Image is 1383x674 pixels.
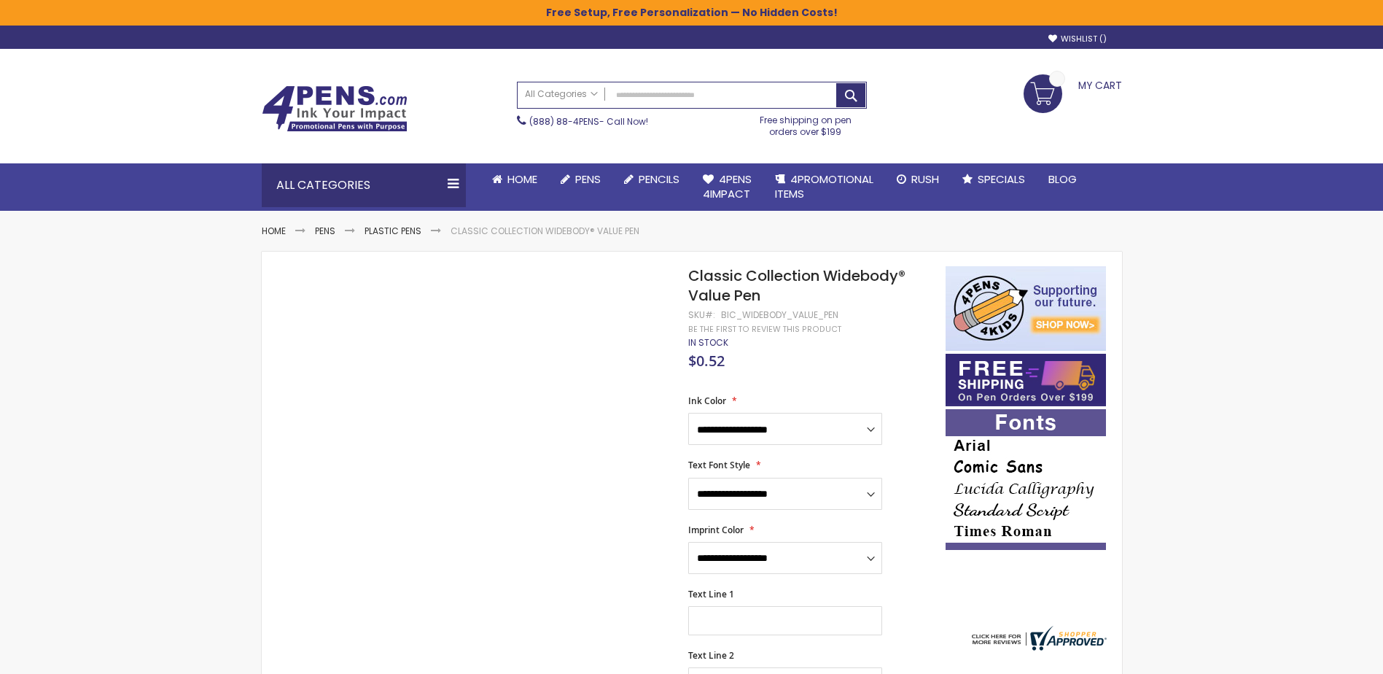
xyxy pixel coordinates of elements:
[951,163,1037,195] a: Specials
[744,109,867,138] div: Free shipping on pen orders over $199
[968,641,1107,654] a: 4pens.com certificate URL
[968,626,1107,651] img: 4pens.com widget logo
[518,82,605,106] a: All Categories
[721,309,838,321] div: bic_widebody_value_pen
[688,336,728,349] span: In stock
[688,649,734,662] span: Text Line 2
[688,324,841,335] a: Be the first to review this product
[549,163,612,195] a: Pens
[688,309,715,321] strong: SKU
[688,524,744,536] span: Imprint Color
[691,163,763,211] a: 4Pens4impact
[688,266,905,306] span: Classic Collection Widebody® Value Pen
[688,459,750,471] span: Text Font Style
[688,588,734,600] span: Text Line 1
[1048,34,1107,44] a: Wishlist
[262,163,466,207] div: All Categories
[612,163,691,195] a: Pencils
[688,351,725,371] span: $0.52
[946,409,1106,550] img: font-personalization-examples
[763,163,885,211] a: 4PROMOTIONALITEMS
[480,163,549,195] a: Home
[1048,171,1077,187] span: Blog
[1037,163,1088,195] a: Blog
[775,171,873,201] span: 4PROMOTIONAL ITEMS
[946,266,1106,351] img: 4pens 4 kids
[703,171,752,201] span: 4Pens 4impact
[365,225,421,237] a: Plastic Pens
[525,88,598,100] span: All Categories
[978,171,1025,187] span: Specials
[639,171,679,187] span: Pencils
[529,115,599,128] a: (888) 88-4PENS
[946,354,1106,406] img: Free shipping on orders over $199
[529,115,648,128] span: - Call Now!
[262,225,286,237] a: Home
[688,337,728,349] div: Availability
[688,395,726,407] span: Ink Color
[262,85,408,132] img: 4Pens Custom Pens and Promotional Products
[315,225,335,237] a: Pens
[911,171,939,187] span: Rush
[885,163,951,195] a: Rush
[575,171,601,187] span: Pens
[507,171,537,187] span: Home
[451,225,639,237] li: Classic Collection Widebody® Value Pen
